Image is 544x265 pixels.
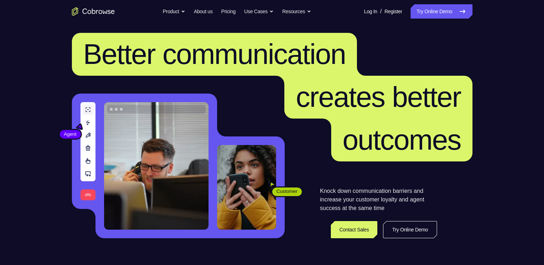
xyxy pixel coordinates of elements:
[194,4,212,19] a: About us
[364,4,377,19] a: Log In
[383,221,437,238] a: Try Online Demo
[282,4,311,19] button: Resources
[221,4,235,19] a: Pricing
[320,187,437,212] p: Knock down communication barriers and increase your customer loyalty and agent success at the sam...
[83,38,346,70] span: Better communication
[331,221,378,238] a: Contact Sales
[380,7,382,16] span: /
[72,7,115,16] a: Go to the home page
[104,102,209,230] img: A customer support agent talking on the phone
[217,145,276,230] img: A customer holding their phone
[343,124,461,156] span: outcomes
[384,4,402,19] a: Register
[163,4,185,19] button: Product
[411,4,472,19] a: Try Online Demo
[296,81,461,113] span: creates better
[244,4,274,19] button: Use Cases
